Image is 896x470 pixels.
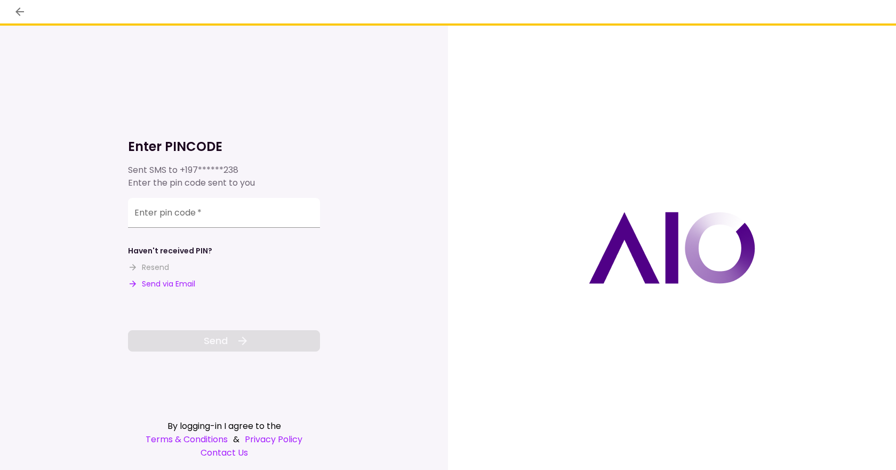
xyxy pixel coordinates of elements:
[245,433,302,446] a: Privacy Policy
[11,3,29,21] button: back
[128,433,320,446] div: &
[146,433,228,446] a: Terms & Conditions
[128,446,320,459] a: Contact Us
[128,419,320,433] div: By logging-in I agree to the
[589,212,755,284] img: AIO logo
[128,164,320,189] div: Sent SMS to Enter the pin code sent to you
[128,262,169,273] button: Resend
[128,245,212,257] div: Haven't received PIN?
[128,138,320,155] h1: Enter PINCODE
[204,333,228,348] span: Send
[128,330,320,352] button: Send
[128,278,195,290] button: Send via Email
